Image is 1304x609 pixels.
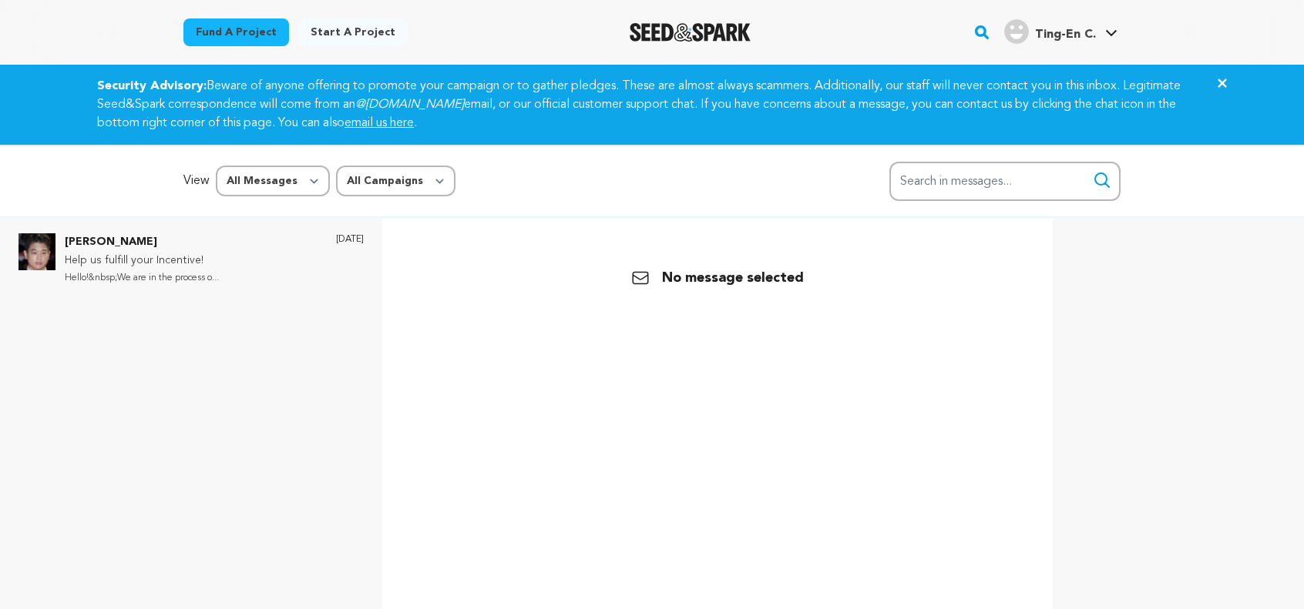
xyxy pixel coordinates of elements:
[1004,19,1029,44] img: user.png
[79,77,1225,132] div: Beware of anyone offering to promote your campaign or to gather pledges. These are almost always ...
[97,80,207,92] strong: Security Advisory:
[183,18,289,46] a: Fund a project
[889,162,1121,201] input: Search in messages...
[1001,16,1121,49] span: Ting-En C.'s Profile
[183,172,210,190] p: View
[298,18,408,46] a: Start a project
[65,252,219,270] p: Help us fulfill your Incentive!
[18,233,55,270] img: Ki Hong Lee Photo
[336,233,364,246] p: [DATE]
[631,267,804,289] p: No message selected
[1004,19,1096,44] div: Ting-En C.'s Profile
[355,99,464,111] em: @[DOMAIN_NAME]
[65,269,219,287] p: Hello!&nbsp;We are in the process o...
[1035,28,1096,41] span: Ting-En C.
[1001,16,1121,44] a: Ting-En C.'s Profile
[630,23,751,42] a: Seed&Spark Homepage
[65,233,219,252] p: [PERSON_NAME]
[344,117,414,129] a: email us here
[630,23,751,42] img: Seed&Spark Logo Dark Mode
